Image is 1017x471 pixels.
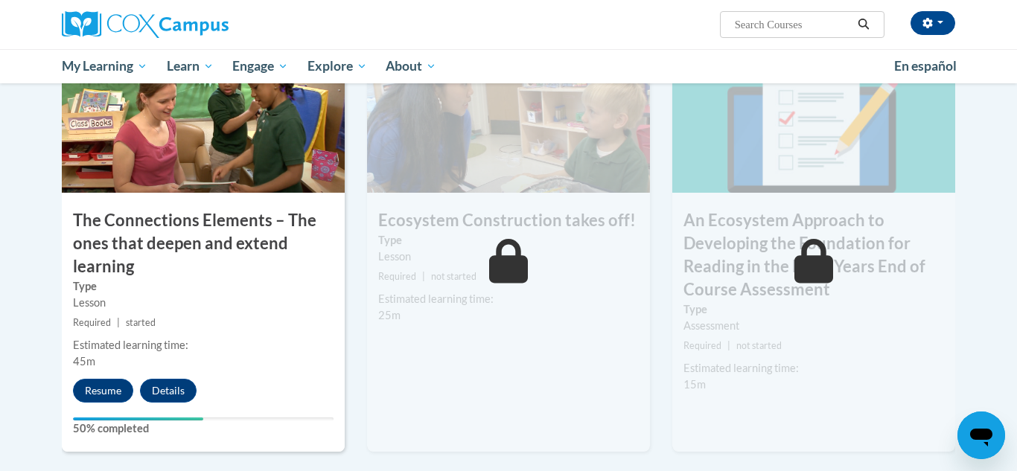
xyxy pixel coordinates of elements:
div: Lesson [73,295,334,311]
span: Engage [232,57,288,75]
span: Learn [167,57,214,75]
iframe: Button to launch messaging window [957,411,1005,459]
span: started [126,317,156,328]
a: About [377,49,447,83]
div: Estimated learning time: [683,360,944,377]
div: Estimated learning time: [378,291,639,307]
span: | [117,317,120,328]
span: 15m [683,378,706,391]
span: not started [736,340,782,351]
span: 25m [378,309,401,321]
span: not started [431,271,476,282]
span: Required [73,317,111,328]
a: My Learning [52,49,157,83]
h3: Ecosystem Construction takes off! [367,209,650,232]
span: Required [683,340,721,351]
img: Course Image [672,44,955,193]
button: Details [140,379,197,403]
div: Estimated learning time: [73,337,334,353]
span: Explore [307,57,367,75]
label: 50% completed [73,420,334,437]
input: Search Courses [733,16,852,33]
span: My Learning [62,57,147,75]
span: 45m [73,355,95,368]
a: Explore [298,49,377,83]
div: Main menu [39,49,978,83]
label: Type [73,278,334,295]
h3: An Ecosystem Approach to Developing the Foundation for Reading in the Early Years End of Course A... [672,209,955,301]
h3: The Connections Elements – The ones that deepen and extend learning [62,209,345,278]
img: Course Image [62,44,345,193]
button: Search [852,16,875,33]
img: Course Image [367,44,650,193]
span: | [727,340,730,351]
label: Type [378,232,639,249]
button: Resume [73,379,133,403]
span: About [386,57,436,75]
a: Engage [223,49,298,83]
span: Required [378,271,416,282]
span: En español [894,58,957,74]
a: En español [884,51,966,82]
img: Cox Campus [62,11,229,38]
label: Type [683,301,944,318]
div: Assessment [683,318,944,334]
a: Cox Campus [62,11,345,38]
div: Your progress [73,417,203,420]
span: | [422,271,425,282]
div: Lesson [378,249,639,265]
a: Learn [157,49,223,83]
button: Account Settings [911,11,955,35]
